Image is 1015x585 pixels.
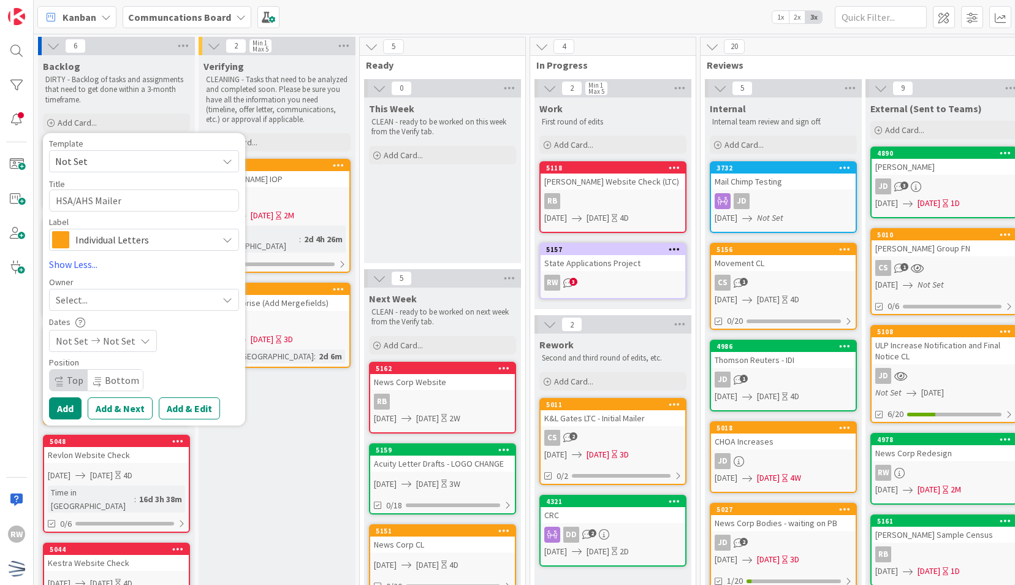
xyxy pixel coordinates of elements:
img: Visit kanbanzone.com [8,8,25,25]
span: Add Card... [58,117,97,128]
div: 5156 [717,245,856,254]
div: 4321 [546,497,685,506]
div: 4D [449,559,458,572]
span: [DATE] [757,553,780,566]
i: Not Set [757,212,783,223]
div: JD [711,372,856,388]
div: 5011 [546,400,685,409]
div: JD [711,453,856,469]
button: Add & Edit [159,397,220,419]
span: Add Card... [554,139,593,150]
div: 5162News Corp Website [370,363,515,390]
span: [DATE] [251,333,273,346]
a: 4879[PERSON_NAME] IOPCS[DATE][DATE]2MTime in [GEOGRAPHIC_DATA]:2d 4h 26m0/6 [203,159,351,273]
a: 5156Movement CLCS[DATE][DATE]4D0/20 [710,243,857,330]
div: 2D [620,545,629,558]
span: [DATE] [374,559,397,572]
span: Rework [539,338,574,351]
button: Add & Next [88,397,153,419]
div: 4879 [205,160,349,171]
div: 5048 [44,436,189,447]
div: Max 5 [253,46,268,52]
span: [DATE] [587,448,609,461]
div: Time in [GEOGRAPHIC_DATA] [208,350,314,363]
div: Kestra Website Check [44,555,189,571]
div: LTC Enterprise (Add Mergefields) [205,295,349,311]
span: 0/20 [727,315,743,327]
div: 5044 [50,545,189,554]
span: [DATE] [875,483,898,496]
div: 5151 [376,527,515,535]
div: 5118 [541,162,685,174]
span: 1x [772,11,789,23]
a: 5018CHOA IncreasesJD[DATE][DATE]4W [710,421,857,493]
span: [DATE] [544,448,567,461]
div: 5027 [711,504,856,515]
span: : [314,350,316,363]
span: [DATE] [587,212,609,224]
div: 5018 [711,422,856,434]
div: Mail Chimp Testing [711,174,856,189]
b: Communcations Board [128,11,231,23]
span: Select... [56,292,88,307]
div: 1D [951,565,960,578]
div: News Corp Website [370,374,515,390]
div: 2W [449,412,460,425]
div: Max 5 [588,88,604,94]
span: [DATE] [90,469,113,482]
a: 5162News Corp WebsiteRB[DATE][DATE]2W [369,362,516,434]
div: 5156Movement CL [711,244,856,271]
a: 5012LTC Enterprise (Add Mergefields)JD[DATE][DATE]3DTime in [GEOGRAPHIC_DATA]:2d 6m [203,283,351,368]
div: RW [8,526,25,543]
span: Add Card... [724,139,764,150]
div: RW [544,275,560,291]
span: [DATE] [757,293,780,306]
span: Owner [49,278,74,286]
span: 3 [900,182,908,189]
div: 5018 [717,424,856,432]
div: CS [541,430,685,446]
span: 6 [65,39,86,53]
div: JD [715,535,731,551]
div: 5048Revlon Website Check [44,436,189,463]
div: 4D [620,212,629,224]
div: 5151News Corp CL [370,526,515,552]
div: 4879[PERSON_NAME] IOP [205,160,349,187]
div: 2M [951,483,961,496]
div: Time in [GEOGRAPHIC_DATA] [208,226,299,253]
div: 4321CRC [541,496,685,523]
span: 0/2 [557,470,568,483]
span: 2 [226,39,246,53]
span: Verifying [203,60,244,72]
span: Top [67,374,83,386]
span: [DATE] [757,472,780,484]
span: 20 [724,39,745,54]
span: [DATE] [757,390,780,403]
div: 4879 [210,161,349,170]
span: 2 [569,432,577,440]
div: 5011K&L Gates LTC - Initial Mailer [541,399,685,426]
span: 0/18 [386,499,402,512]
span: [DATE] [715,472,737,484]
div: RB [875,546,891,562]
div: Revlon Website Check [44,447,189,463]
span: [DATE] [416,559,439,572]
span: Individual Letters [75,231,211,248]
div: JD [715,453,731,469]
span: Backlog [43,60,80,72]
div: 2d 4h 26m [301,232,346,246]
div: JD [734,193,750,209]
div: 5156 [711,244,856,255]
span: Add Card... [384,340,423,351]
div: 5011 [541,399,685,410]
span: : [299,232,301,246]
span: [DATE] [875,278,898,291]
span: [DATE] [715,553,737,566]
span: Add Card... [384,150,423,161]
span: 2 [740,538,748,546]
a: 5118[PERSON_NAME] Website Check (LTC)RB[DATE][DATE]4D [539,161,686,233]
div: 5162 [370,363,515,374]
p: CLEAN - ready to be worked on this week from the Verify tab. [371,117,514,137]
a: 5159Acuity Letter Drafts - LOGO CHANGE[DATE][DATE]3W0/18 [369,443,516,514]
p: Second and third round of edits, etc. [542,353,684,363]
